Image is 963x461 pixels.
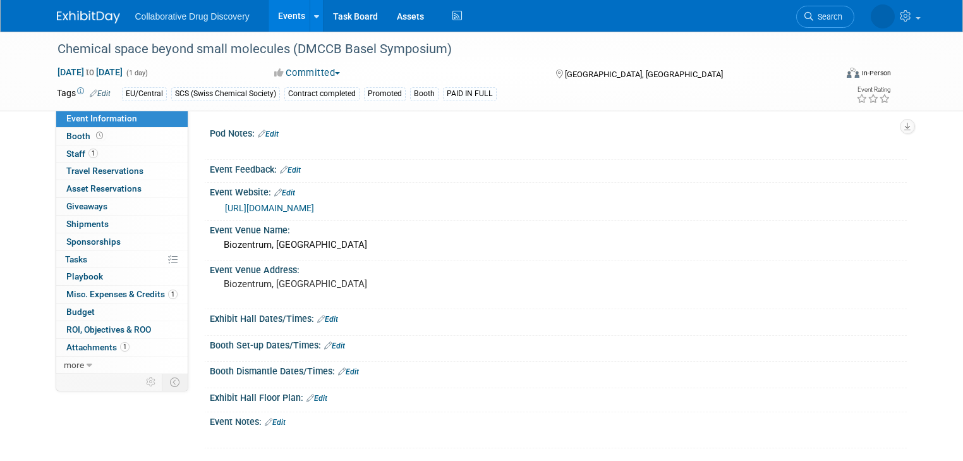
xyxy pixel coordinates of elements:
span: Playbook [66,271,103,281]
pre: Biozentrum, [GEOGRAPHIC_DATA] [224,278,487,290]
a: Edit [306,394,327,403]
div: Chemical space beyond small molecules (DMCCB Basel Symposium) [53,38,820,61]
div: Biozentrum, [GEOGRAPHIC_DATA] [219,235,897,255]
a: Sponsorships [56,233,188,250]
a: Staff1 [56,145,188,163]
span: [DATE] [DATE] [57,66,123,78]
span: Asset Reservations [66,183,142,194]
a: Edit [274,188,295,197]
div: Event Venue Name: [210,221,907,237]
a: Booth [56,128,188,145]
div: EU/Central [122,87,167,101]
span: (1 day) [125,69,148,77]
td: Tags [57,87,111,101]
img: Format-Inperson.png [847,68,859,78]
a: Edit [280,166,301,175]
td: Toggle Event Tabs [162,374,188,390]
td: Personalize Event Tab Strip [140,374,162,390]
span: Booth not reserved yet [94,131,106,140]
div: Booth [410,87,439,101]
a: Edit [317,315,338,324]
a: Search [796,6,854,28]
div: Event Venue Address: [210,261,907,276]
span: Budget [66,307,95,317]
a: ROI, Objectives & ROO [56,321,188,338]
button: Committed [270,66,345,80]
div: Event Notes: [210,412,907,429]
span: [GEOGRAPHIC_DATA], [GEOGRAPHIC_DATA] [565,70,723,79]
img: Amanda Briggs [871,4,895,28]
span: 1 [168,290,178,299]
span: Staff [66,149,98,159]
span: Search [813,12,842,22]
div: Event Format [768,66,891,85]
div: Booth Set-up Dates/Times: [210,336,907,352]
div: Event Feedback: [210,160,907,176]
a: Edit [265,418,286,427]
a: Attachments1 [56,339,188,356]
a: [URL][DOMAIN_NAME] [225,203,314,213]
a: Asset Reservations [56,180,188,197]
span: Booth [66,131,106,141]
a: Edit [324,341,345,350]
span: to [84,67,96,77]
a: Giveaways [56,198,188,215]
span: Travel Reservations [66,166,143,176]
a: Edit [90,89,111,98]
span: Event Information [66,113,137,123]
span: more [64,360,84,370]
span: ROI, Objectives & ROO [66,324,151,335]
div: Contract completed [284,87,360,101]
span: Collaborative Drug Discovery [135,11,250,22]
span: Giveaways [66,201,107,211]
a: Budget [56,304,188,321]
span: Misc. Expenses & Credits [66,289,178,299]
span: Attachments [66,342,130,352]
a: Edit [338,367,359,376]
div: SCS (Swiss Chemical Society) [171,87,280,101]
span: Tasks [65,254,87,264]
div: Promoted [364,87,406,101]
span: 1 [120,342,130,352]
a: Event Information [56,110,188,127]
div: Exhibit Hall Floor Plan: [210,388,907,405]
img: ExhibitDay [57,11,120,23]
span: 1 [88,149,98,158]
a: Misc. Expenses & Credits1 [56,286,188,303]
a: Playbook [56,268,188,285]
div: Pod Notes: [210,124,907,140]
div: Booth Dismantle Dates/Times: [210,362,907,378]
a: Tasks [56,251,188,268]
div: In-Person [861,68,891,78]
a: Travel Reservations [56,163,188,180]
a: Shipments [56,216,188,233]
span: Sponsorships [66,237,121,247]
a: Edit [258,130,279,138]
div: Event Website: [210,183,907,199]
div: Event Rating [856,87,890,93]
div: Exhibit Hall Dates/Times: [210,309,907,326]
div: PAID IN FULL [443,87,497,101]
a: more [56,357,188,374]
span: Shipments [66,219,109,229]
